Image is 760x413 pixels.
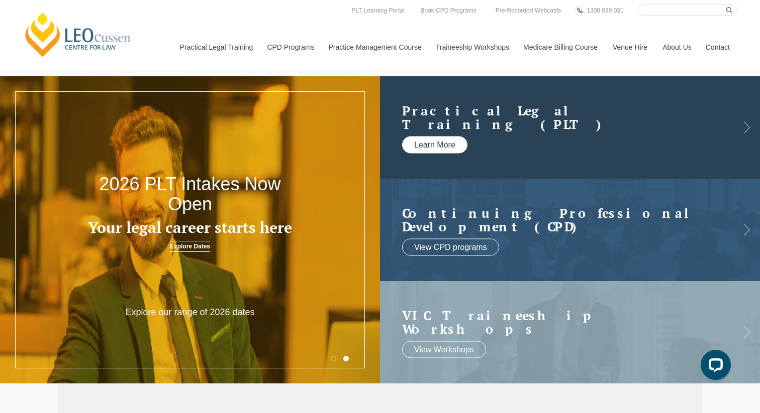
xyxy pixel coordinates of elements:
[418,5,479,16] a: Book CPD Programs
[402,206,718,233] a: Continuing ProfessionalDevelopment (CPD)
[493,5,564,16] a: Pre-Recorded Webcasts
[402,206,718,233] h2: Continuing Professional Development (CPD)
[76,219,304,236] h3: Your legal career starts here
[349,5,407,16] a: PLT Learning Portal
[343,356,349,361] button: 2
[587,7,623,14] span: 1300 039 031
[584,5,626,16] a: 1300 039 031
[402,308,718,336] a: VIC Traineeship Workshops
[114,307,266,318] p: Explore our range of 2026 dates
[402,103,718,131] h2: Practical Legal Training (PLT)
[402,136,467,153] a: Learn More
[76,174,304,214] h2: 2026 PLT Intakes Now Open
[259,26,321,69] a: CPD Programs
[605,26,655,69] a: Venue Hire
[402,103,718,131] a: Practical LegalTraining (PLT)
[516,26,605,69] a: Medicare Billing Course
[23,11,134,58] a: [PERSON_NAME] Centre for Law
[402,238,499,255] a: View CPD programs
[172,26,260,69] a: Practical Legal Training
[402,341,486,358] a: View Workshops
[655,26,698,69] a: About Us
[698,26,737,69] a: Contact
[331,356,336,361] button: 1
[428,26,516,69] a: Traineeship Workshops
[693,346,735,388] iframe: LiveChat chat widget
[170,241,210,252] a: Explore Dates
[321,26,428,69] a: Practice Management Course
